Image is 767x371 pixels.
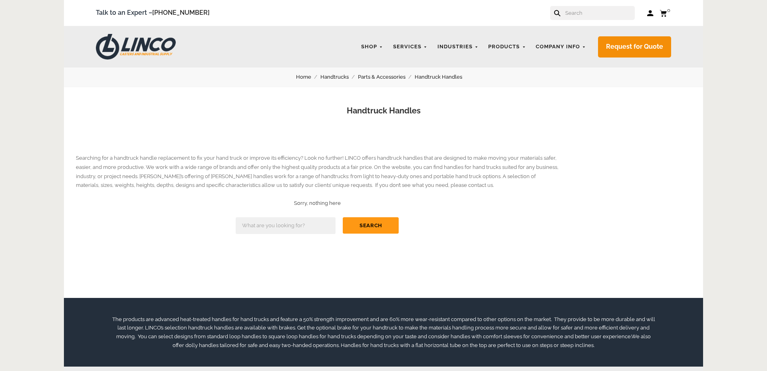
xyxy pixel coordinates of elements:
[532,39,590,55] a: Company Info
[173,333,651,348] span: We also offer dolly handles tailored for safe and easy two-handed operations. Handles for hand tr...
[647,9,654,17] a: Log in
[415,73,471,81] a: Handtruck Handles
[76,154,559,190] p: Searching for a handtruck handle replacement to fix your hand truck or improve its efficiency? Lo...
[96,34,176,60] img: LINCO CASTERS & INDUSTRIAL SUPPLY
[667,7,670,13] span: 0
[433,39,483,55] a: Industries
[389,39,431,55] a: Services
[660,8,671,18] a: 0
[484,39,530,55] a: Products
[357,39,387,55] a: Shop
[320,73,358,81] a: Handtrucks
[152,9,210,16] a: [PHONE_NUMBER]
[343,217,399,234] button: Search
[76,200,559,207] h2: Sorry, nothing here
[296,73,320,81] a: Home
[76,105,691,117] h1: Handtruck Handles
[598,36,671,58] a: Request for Quote
[112,316,655,339] span: The products are advanced heat-treated handles for hand trucks and feature a 50% strength improve...
[358,73,415,81] a: Parts & Accessories
[96,8,210,18] span: Talk to an Expert –
[236,217,336,234] input: What are you looking for?
[564,6,635,20] input: Search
